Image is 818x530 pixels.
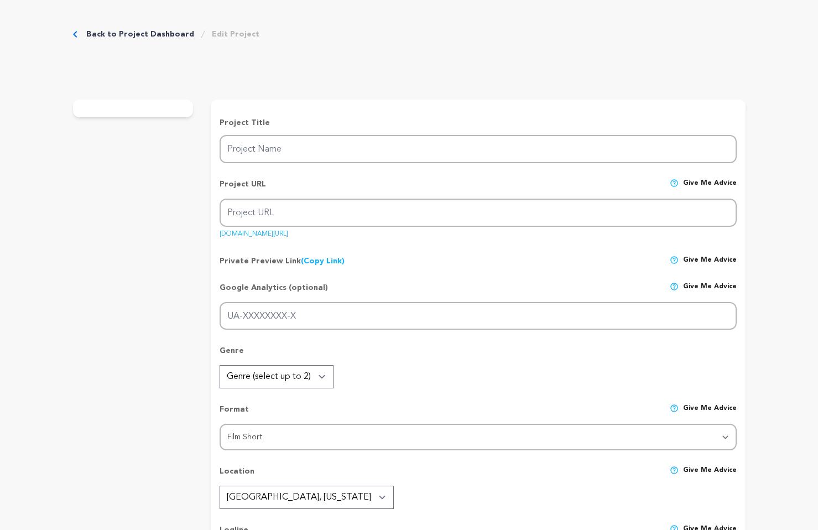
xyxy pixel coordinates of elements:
[220,404,249,424] p: Format
[683,466,737,486] span: Give me advice
[301,257,345,265] a: (Copy Link)
[670,404,679,413] img: help-circle.svg
[73,29,259,40] div: Breadcrumb
[220,117,736,128] p: Project Title
[220,282,328,302] p: Google Analytics (optional)
[220,135,736,163] input: Project Name
[670,256,679,264] img: help-circle.svg
[220,199,736,227] input: Project URL
[220,302,736,330] input: UA-XXXXXXXX-X
[220,179,266,199] p: Project URL
[220,466,254,486] p: Location
[670,466,679,475] img: help-circle.svg
[220,345,736,365] p: Genre
[683,404,737,424] span: Give me advice
[220,226,288,237] a: [DOMAIN_NAME][URL]
[683,256,737,267] span: Give me advice
[670,282,679,291] img: help-circle.svg
[670,179,679,188] img: help-circle.svg
[683,282,737,302] span: Give me advice
[683,179,737,199] span: Give me advice
[86,29,194,40] a: Back to Project Dashboard
[220,256,345,267] p: Private Preview Link
[212,29,259,40] a: Edit Project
